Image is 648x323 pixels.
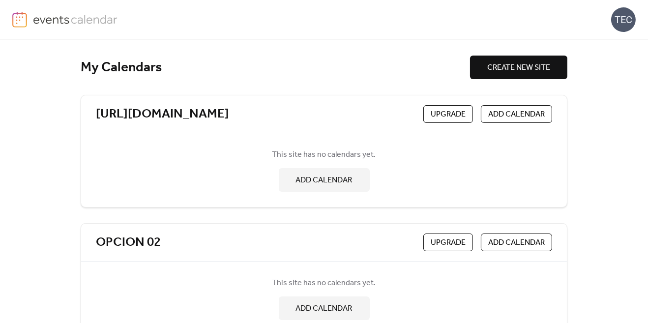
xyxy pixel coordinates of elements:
[488,109,545,120] span: ADD CALENDAR
[487,62,550,74] span: CREATE NEW SITE
[423,234,473,251] button: Upgrade
[423,105,473,123] button: Upgrade
[481,234,552,251] button: ADD CALENDAR
[81,59,470,76] div: My Calendars
[488,237,545,249] span: ADD CALENDAR
[279,168,370,192] button: ADD CALENDAR
[611,7,636,32] div: TEC
[96,235,161,251] a: OPCION 02
[272,149,376,161] span: This site has no calendars yet.
[470,56,567,79] button: CREATE NEW SITE
[33,12,118,27] img: logo-type
[481,105,552,123] button: ADD CALENDAR
[96,106,229,122] a: [URL][DOMAIN_NAME]
[272,277,376,289] span: This site has no calendars yet.
[12,12,27,28] img: logo
[296,303,353,315] span: ADD CALENDAR
[431,109,466,120] span: Upgrade
[431,237,466,249] span: Upgrade
[296,175,353,186] span: ADD CALENDAR
[279,296,370,320] button: ADD CALENDAR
